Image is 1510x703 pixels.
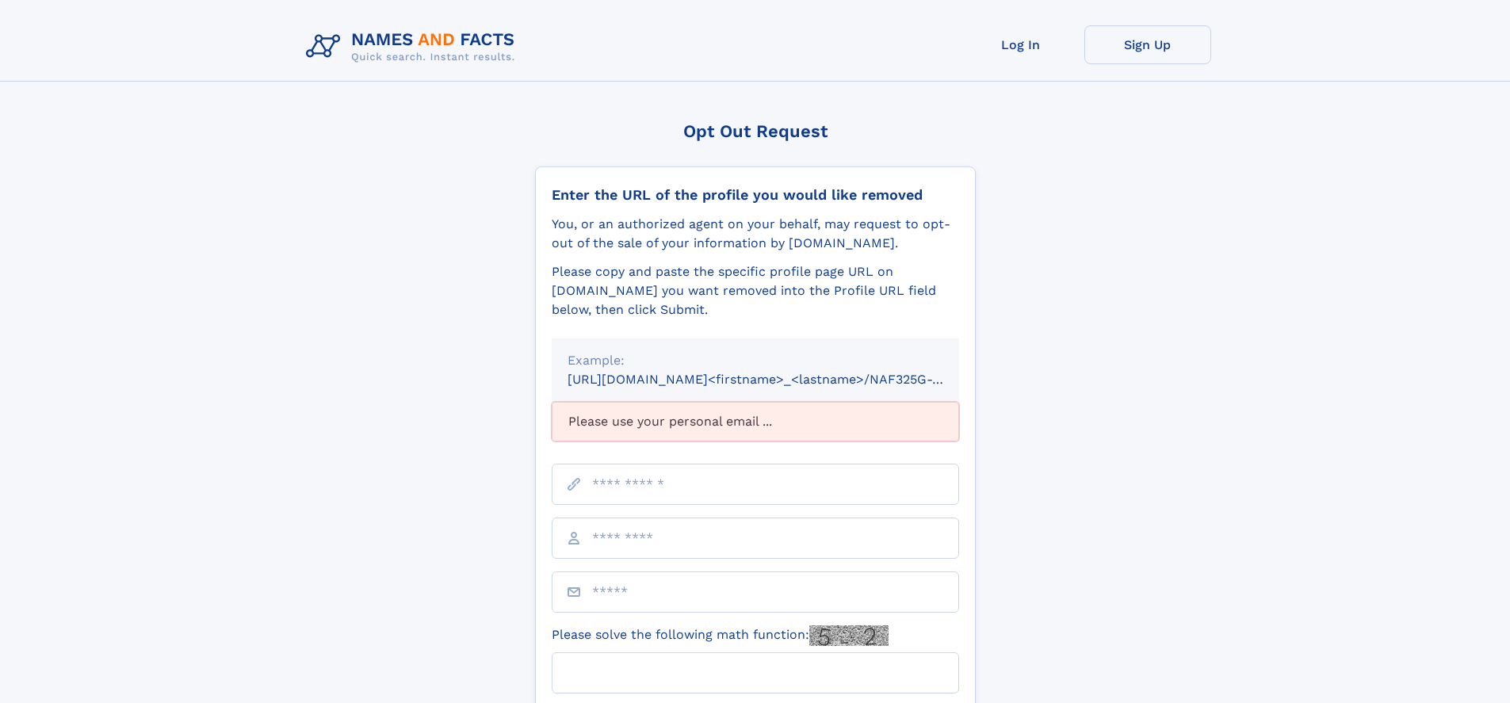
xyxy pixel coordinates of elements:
a: Log In [958,25,1084,64]
small: [URL][DOMAIN_NAME]<firstname>_<lastname>/NAF325G-xxxxxxxx [568,372,989,387]
a: Sign Up [1084,25,1211,64]
div: You, or an authorized agent on your behalf, may request to opt-out of the sale of your informatio... [552,215,959,253]
label: Please solve the following math function: [552,625,889,646]
img: Logo Names and Facts [300,25,528,68]
div: Please copy and paste the specific profile page URL on [DOMAIN_NAME] you want removed into the Pr... [552,262,959,319]
div: Please use your personal email ... [552,402,959,441]
div: Enter the URL of the profile you would like removed [552,186,959,204]
div: Example: [568,351,943,370]
div: Opt Out Request [535,121,976,141]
